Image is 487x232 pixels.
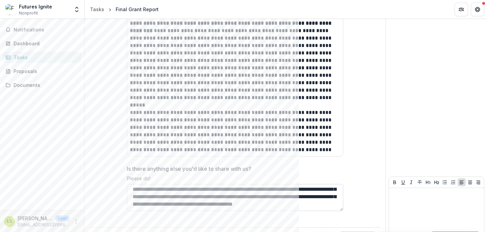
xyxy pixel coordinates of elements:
[14,54,76,61] div: Tasks
[3,52,82,63] a: Tasks
[87,4,107,14] a: Tasks
[399,178,407,186] button: Underline
[7,219,12,224] div: Liz Sumpter
[471,3,484,16] button: Get Help
[3,66,82,77] a: Proposals
[424,178,432,186] button: Heading 1
[19,10,38,16] span: Nonprofit
[19,3,52,10] div: Futures Ignite
[3,24,82,35] button: Notifications
[90,6,104,13] div: Tasks
[127,176,343,184] div: Please do!
[72,217,80,226] button: More
[87,4,161,14] nav: breadcrumb
[433,178,441,186] button: Heading 2
[458,178,466,186] button: Align Left
[14,27,79,33] span: Notifications
[391,178,399,186] button: Bold
[416,178,424,186] button: Strike
[14,82,76,89] div: Documents
[474,178,482,186] button: Align Right
[3,79,82,91] a: Documents
[72,3,82,16] button: Open entity switcher
[5,4,16,15] img: Futures Ignite
[441,178,449,186] button: Bullet List
[116,6,159,13] div: Final Grant Report
[14,40,76,47] div: Dashboard
[55,215,69,222] p: User
[14,68,76,75] div: Proposals
[407,178,415,186] button: Italicize
[455,3,468,16] button: Partners
[466,178,474,186] button: Align Center
[127,165,251,173] p: Is there anything else you'd like to share with us?
[449,178,457,186] button: Ordered List
[18,215,53,222] p: [PERSON_NAME]
[3,38,82,49] a: Dashboard
[18,222,69,228] p: [EMAIL_ADDRESS][PERSON_NAME][DOMAIN_NAME]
